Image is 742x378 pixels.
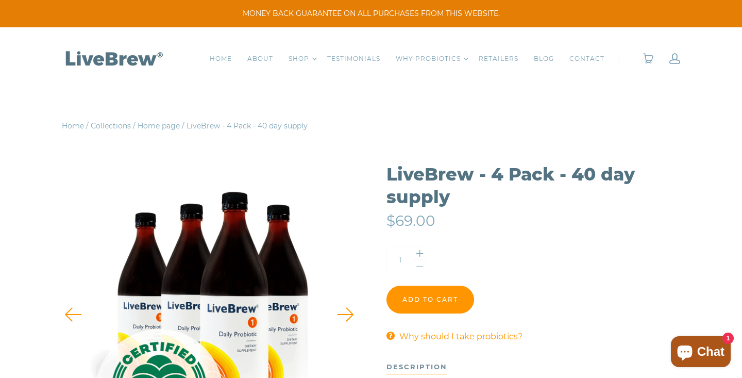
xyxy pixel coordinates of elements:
[187,121,308,130] span: LiveBrew - 4 Pack - 40 day supply
[210,54,232,64] a: HOME
[668,336,734,370] inbox-online-store-chat: Shopify online store chat
[182,121,184,130] span: /
[386,212,435,229] span: $69.00
[399,332,522,341] span: Why should I take probiotics?
[569,54,604,64] a: CONTACT
[396,54,461,64] a: WHY PROBIOTICS
[327,54,380,64] a: TESTIMONIALS
[386,359,447,374] div: description
[387,246,413,274] input: Quantity
[15,8,727,19] span: MONEY BACK GUARANTEE ON ALL PURCHASES FROM THIS WEBSITE.
[86,121,89,130] span: /
[534,54,554,64] a: BLOG
[133,121,136,130] span: /
[62,121,84,130] a: Home
[91,121,131,130] a: Collections
[386,286,474,314] input: Add to cart
[399,330,522,343] a: Why should I take probiotics?
[289,54,309,64] a: SHOP
[386,163,684,208] h1: LiveBrew - 4 Pack - 40 day supply
[479,54,518,64] a: RETAILERS
[138,121,180,130] a: Home page
[62,49,165,67] img: LiveBrew
[247,54,273,64] a: ABOUT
